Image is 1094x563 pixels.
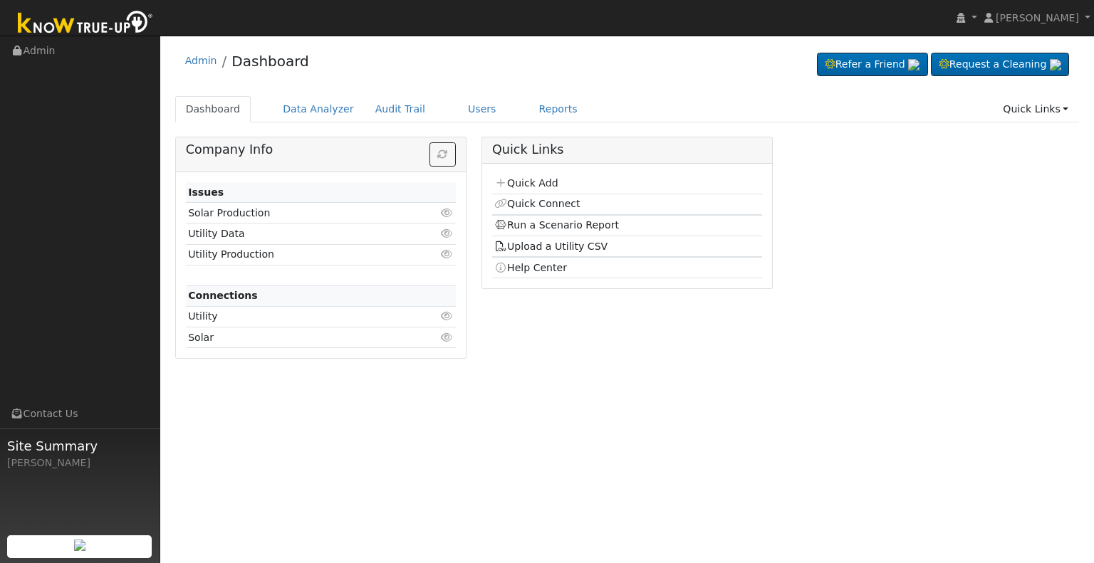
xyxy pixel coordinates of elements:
div: [PERSON_NAME] [7,456,152,470]
td: Utility Data [186,223,412,244]
a: Admin [185,55,217,66]
strong: Connections [188,290,258,301]
img: retrieve [908,59,920,70]
i: Click to view [441,332,454,342]
td: Utility [186,306,412,327]
span: Site Summary [7,436,152,456]
td: Utility Production [186,244,412,265]
td: Solar [186,327,412,348]
a: Dashboard [231,53,309,70]
td: Solar Production [186,203,412,223]
i: Click to view [441,208,454,218]
h5: Company Info [186,142,456,157]
a: Quick Connect [494,198,580,209]
a: Quick Links [992,96,1079,122]
a: Help Center [494,262,567,273]
i: Click to view [441,228,454,238]
a: Users [457,96,507,122]
img: retrieve [1050,59,1061,70]
a: Run a Scenario Report [494,219,619,231]
a: Upload a Utility CSV [494,241,608,252]
a: Dashboard [175,96,251,122]
a: Refer a Friend [817,53,928,77]
a: Reports [528,96,588,122]
a: Data Analyzer [272,96,365,122]
span: [PERSON_NAME] [996,12,1079,23]
h5: Quick Links [492,142,762,157]
i: Click to view [441,249,454,259]
img: retrieve [74,540,85,551]
img: Know True-Up [11,8,160,40]
i: Click to view [441,311,454,321]
a: Quick Add [494,177,558,189]
a: Request a Cleaning [931,53,1069,77]
strong: Issues [188,186,224,198]
a: Audit Trail [365,96,436,122]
